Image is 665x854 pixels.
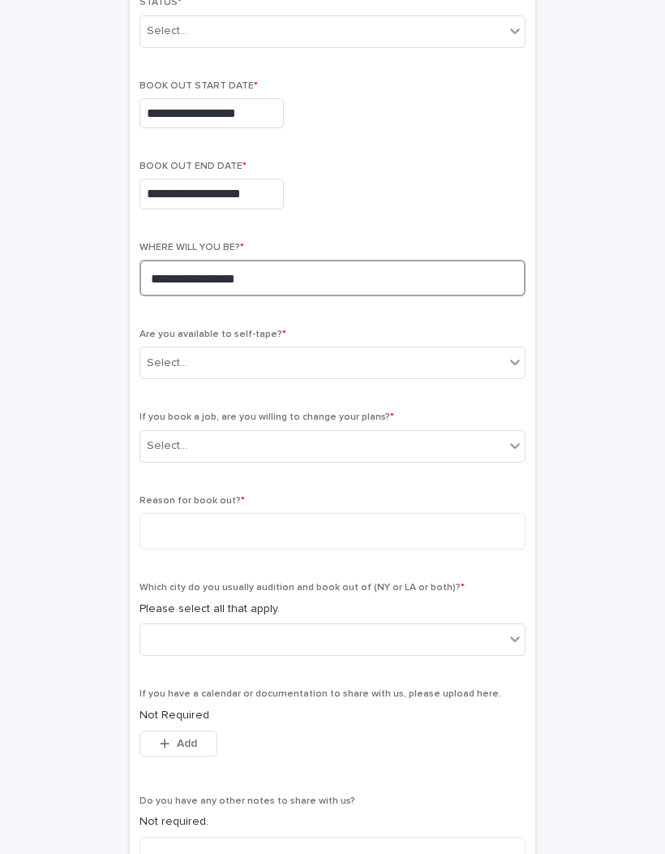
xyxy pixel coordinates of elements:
p: Not required. [139,813,526,830]
span: Are you available to self-tape? [139,330,286,339]
div: Select... [147,438,187,455]
div: Select... [147,355,187,372]
p: Not Required [139,707,526,724]
span: BOOK OUT START DATE [139,81,258,91]
span: If you book a job, are you willing to change your plans? [139,412,394,422]
span: WHERE WILL YOU BE? [139,243,244,252]
div: Select... [147,23,187,40]
button: Add [139,731,217,757]
p: Please select all that apply. [139,601,526,618]
span: Which city do you usually audition and book out of (NY or LA or both)? [139,583,465,593]
span: Reason for book out? [139,496,245,506]
span: Do you have any other notes to share with us? [139,796,355,806]
span: Add [177,738,197,749]
span: BOOK OUT END DATE [139,162,247,171]
span: If you have a calendar or documentation to share with us, please upload here. [139,689,501,699]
